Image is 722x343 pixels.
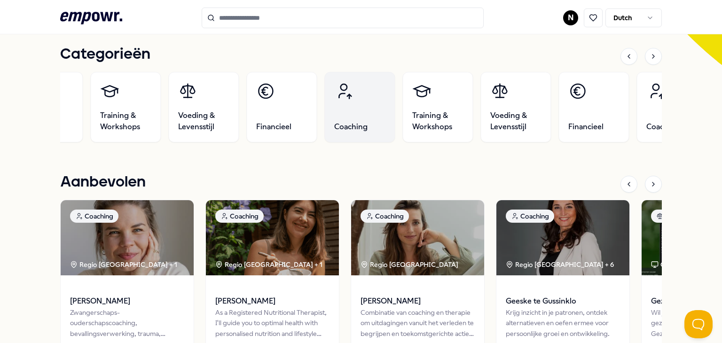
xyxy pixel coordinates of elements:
span: [PERSON_NAME] [70,295,184,307]
a: Coaching [636,72,707,142]
span: Voeding & Levensstijl [178,110,229,133]
div: Regio [GEOGRAPHIC_DATA] + 1 [215,259,322,270]
a: Coaching [324,72,395,142]
span: Training & Workshops [100,110,151,133]
span: Coaching [334,121,368,133]
a: Training & Workshops [402,72,473,142]
div: Coaching [215,210,264,223]
div: Krijg inzicht in je patronen, ontdek alternatieven en oefen ermee voor persoonlijke groei en ontw... [506,307,620,339]
div: Regio [GEOGRAPHIC_DATA] [361,259,460,270]
div: Coaching [361,210,409,223]
span: [PERSON_NAME] [361,295,475,307]
div: Online [651,259,680,270]
a: Voeding & Levensstijl [168,72,239,142]
iframe: Help Scout Beacon - Open [684,310,713,338]
div: As a Registered Nutritional Therapist, I'll guide you to optimal health with personalised nutriti... [215,307,330,339]
span: Coaching [646,121,680,133]
img: package image [351,200,484,275]
span: Geeske te Gussinklo [506,295,620,307]
a: Voeding & Levensstijl [480,72,551,142]
a: Training & Workshops [90,72,161,142]
img: package image [61,200,194,275]
a: Financieel [558,72,629,142]
span: Voeding & Levensstijl [490,110,541,133]
div: Combinatie van coaching en therapie om uitdagingen vanuit het verleden te begrijpen en toekomstge... [361,307,475,339]
img: package image [496,200,629,275]
a: Financieel [246,72,317,142]
input: Search for products, categories or subcategories [202,8,484,28]
div: Regio [GEOGRAPHIC_DATA] + 1 [70,259,177,270]
h1: Categorieën [60,43,150,66]
div: Regio [GEOGRAPHIC_DATA] + 6 [506,259,614,270]
div: Zwangerschaps- ouderschapscoaching, bevallingsverwerking, trauma, (prik)angst & stresscoaching. [70,307,184,339]
button: N [563,10,578,25]
h1: Aanbevolen [60,171,146,194]
span: Financieel [256,121,291,133]
div: Coaching [506,210,554,223]
div: Coaching [70,210,118,223]
img: package image [206,200,339,275]
span: Financieel [568,121,604,133]
span: [PERSON_NAME] [215,295,330,307]
span: Training & Workshops [412,110,463,133]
